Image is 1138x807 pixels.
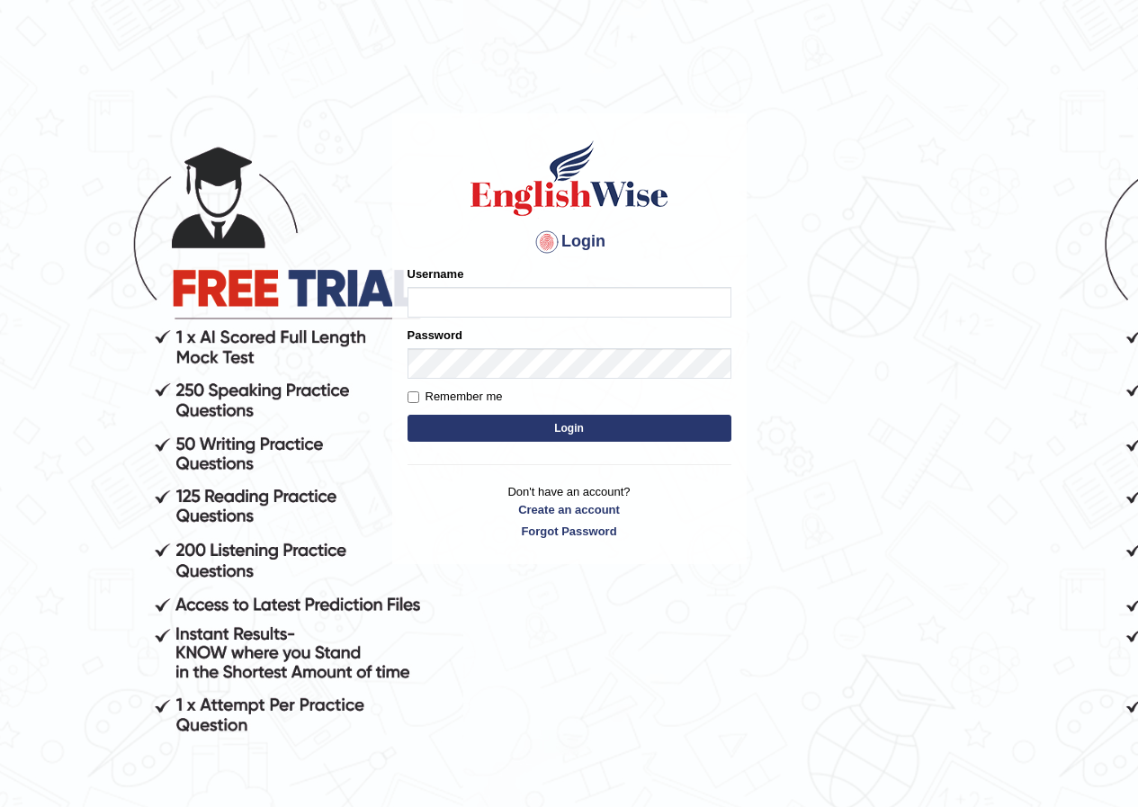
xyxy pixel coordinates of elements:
[408,483,731,539] p: Don't have an account?
[467,138,672,219] img: Logo of English Wise sign in for intelligent practice with AI
[408,388,503,406] label: Remember me
[408,501,731,518] a: Create an account
[408,391,419,403] input: Remember me
[408,523,731,540] a: Forgot Password
[408,228,731,256] h4: Login
[408,265,464,282] label: Username
[408,415,731,442] button: Login
[408,327,462,344] label: Password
